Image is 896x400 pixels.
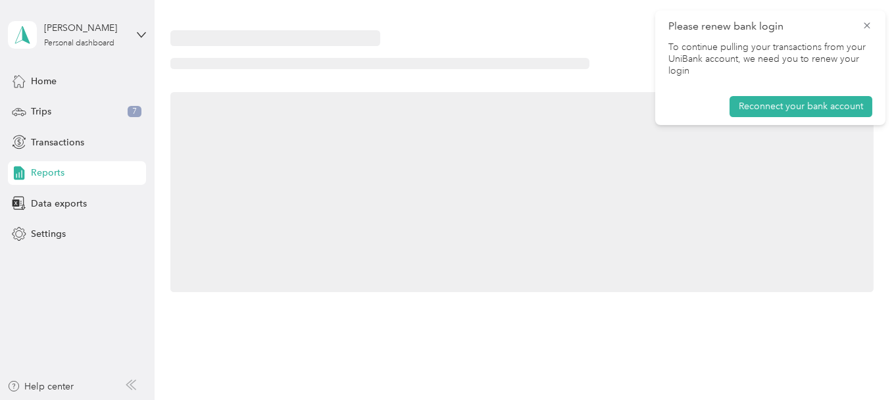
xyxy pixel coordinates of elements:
[31,105,51,118] span: Trips
[31,166,64,180] span: Reports
[668,41,872,78] p: To continue pulling your transactions from your UniBank account, we need you to renew your login
[31,136,84,149] span: Transactions
[128,106,141,118] span: 7
[44,21,126,35] div: [PERSON_NAME]
[668,18,853,35] p: Please renew bank login
[7,380,74,393] button: Help center
[31,74,57,88] span: Home
[822,326,896,400] iframe: Everlance-gr Chat Button Frame
[31,227,66,241] span: Settings
[44,39,114,47] div: Personal dashboard
[730,96,872,117] button: Reconnect your bank account
[31,197,87,211] span: Data exports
